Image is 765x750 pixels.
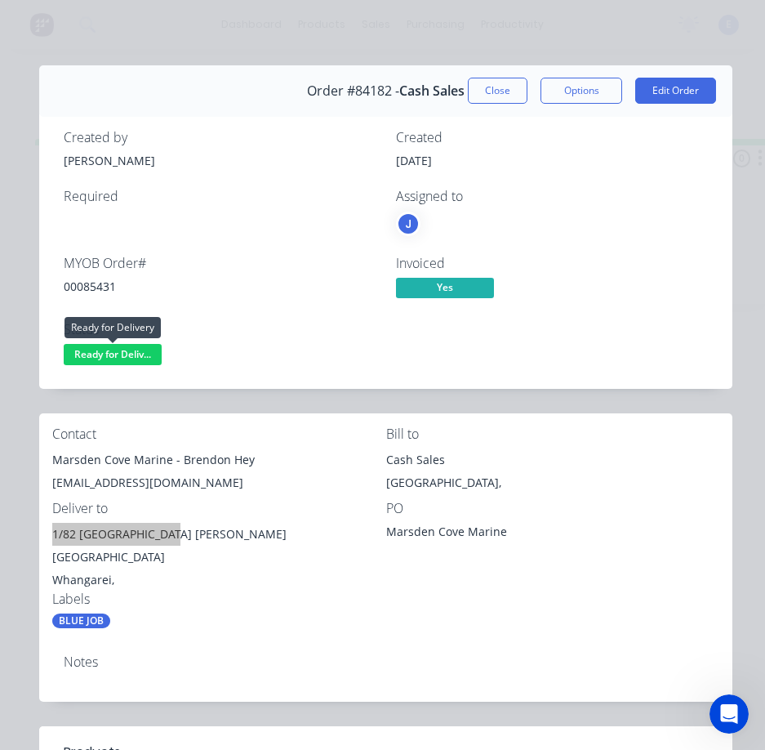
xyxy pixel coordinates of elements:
[64,317,161,338] div: Ready for Delivery
[399,83,465,99] span: Cash Sales
[64,256,376,271] div: MYOB Order #
[635,78,716,104] button: Edit Order
[52,523,386,592] div: 1/82 [GEOGRAPHIC_DATA] [PERSON_NAME][GEOGRAPHIC_DATA]Whangarei,
[396,130,709,145] div: Created
[64,189,376,204] div: Required
[52,471,386,494] div: [EMAIL_ADDRESS][DOMAIN_NAME]
[52,592,386,607] div: Labels
[386,449,720,471] div: Cash Sales
[52,569,386,592] div: Whangarei,
[64,322,376,337] div: Status
[386,426,720,442] div: Bill to
[540,78,622,104] button: Options
[52,449,386,501] div: Marsden Cove Marine - Brendon Hey[EMAIL_ADDRESS][DOMAIN_NAME]
[64,130,376,145] div: Created by
[52,449,386,471] div: Marsden Cove Marine - Brendon Hey
[52,426,386,442] div: Contact
[64,278,376,295] div: 00085431
[396,153,432,168] span: [DATE]
[386,471,720,494] div: [GEOGRAPHIC_DATA],
[386,523,590,546] div: Marsden Cove Marine
[64,152,376,169] div: [PERSON_NAME]
[64,344,162,364] span: Ready for Deliv...
[307,83,399,99] span: Order #84182 -
[52,614,110,628] div: BLUE JOB
[386,501,720,516] div: PO
[64,654,708,670] div: Notes
[709,694,749,734] iframe: Intercom live chat
[396,278,494,298] span: Yes
[396,189,709,204] div: Assigned to
[64,344,162,368] button: Ready for Deliv...
[396,256,709,271] div: Invoiced
[52,501,386,516] div: Deliver to
[468,78,527,104] button: Close
[52,523,386,569] div: 1/82 [GEOGRAPHIC_DATA] [PERSON_NAME][GEOGRAPHIC_DATA]
[386,449,720,501] div: Cash Sales[GEOGRAPHIC_DATA],
[396,212,420,236] button: J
